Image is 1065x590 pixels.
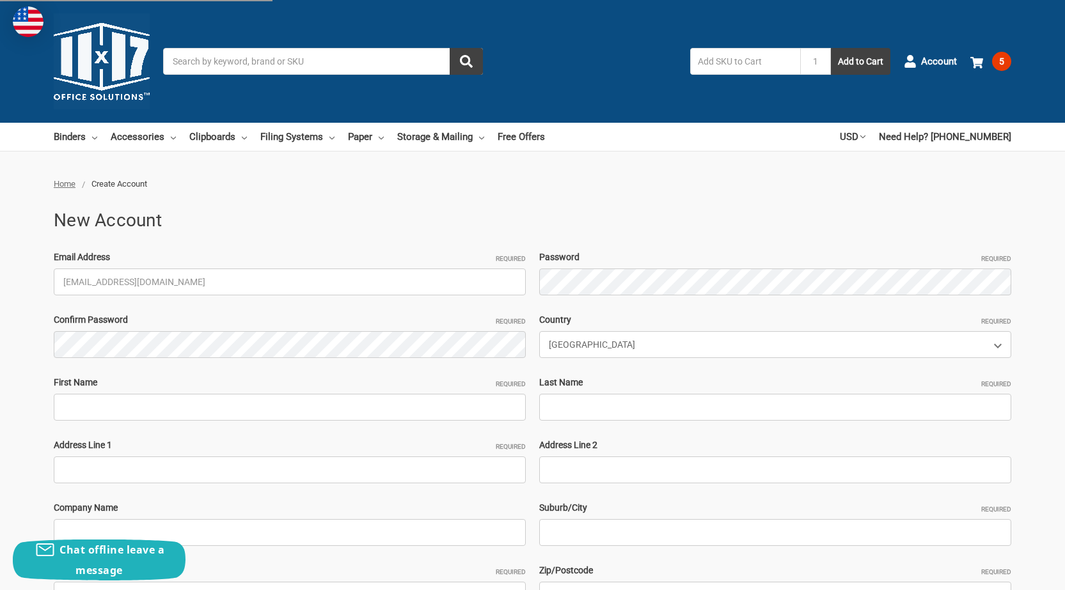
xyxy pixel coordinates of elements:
[496,442,526,451] small: Required
[981,254,1011,263] small: Required
[189,123,247,151] a: Clipboards
[539,501,1011,515] label: Suburb/City
[54,207,1011,234] h1: New Account
[539,439,1011,452] label: Address Line 2
[111,123,176,151] a: Accessories
[91,179,147,189] span: Create Account
[496,316,526,326] small: Required
[54,439,526,452] label: Address Line 1
[59,543,164,577] span: Chat offline leave a message
[397,123,484,151] a: Storage & Mailing
[539,251,1011,264] label: Password
[496,567,526,577] small: Required
[54,13,150,109] img: 11x17.com
[981,316,1011,326] small: Required
[13,6,43,37] img: duty and tax information for United States
[54,376,526,389] label: First Name
[970,45,1011,78] a: 5
[992,52,1011,71] span: 5
[54,179,75,189] a: Home
[496,254,526,263] small: Required
[981,379,1011,389] small: Required
[981,504,1011,514] small: Required
[13,540,185,580] button: Chat offline leave a message
[840,123,865,151] a: USD
[879,123,1011,151] a: Need Help? [PHONE_NUMBER]
[690,48,800,75] input: Add SKU to Cart
[921,54,957,69] span: Account
[904,45,957,78] a: Account
[54,501,526,515] label: Company Name
[959,555,1065,590] iframe: Google Customer Reviews
[496,379,526,389] small: Required
[54,123,97,151] a: Binders
[54,313,526,327] label: Confirm Password
[831,48,890,75] button: Add to Cart
[163,48,483,75] input: Search by keyword, brand or SKU
[498,123,545,151] a: Free Offers
[260,123,335,151] a: Filing Systems
[539,313,1011,327] label: Country
[539,564,1011,577] label: Zip/Postcode
[54,564,526,577] label: State/Province
[348,123,384,151] a: Paper
[54,251,526,264] label: Email Address
[539,376,1011,389] label: Last Name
